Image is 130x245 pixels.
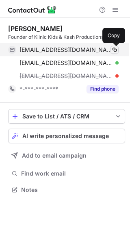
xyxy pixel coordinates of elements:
span: [EMAIL_ADDRESS][DOMAIN_NAME] [19,59,113,67]
span: Find work email [21,170,122,177]
button: save-profile-one-click [8,109,125,124]
span: [EMAIL_ADDRESS][DOMAIN_NAME] [19,72,113,80]
div: Save to List / ATS / CRM [22,113,111,120]
span: AI write personalized message [22,133,109,139]
button: Add to email campaign [8,148,125,163]
div: Founder of Klinic Kids & Kash Productions [8,33,125,41]
img: ContactOut v5.3.10 [8,5,57,15]
button: Reveal Button [87,85,119,93]
button: AI write personalized message [8,129,125,143]
button: Find work email [8,168,125,179]
div: [PERSON_NAME] [8,24,63,33]
span: [EMAIL_ADDRESS][DOMAIN_NAME] [19,46,113,53]
span: Add to email campaign [22,152,87,159]
button: Notes [8,184,125,196]
span: Notes [21,186,122,194]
